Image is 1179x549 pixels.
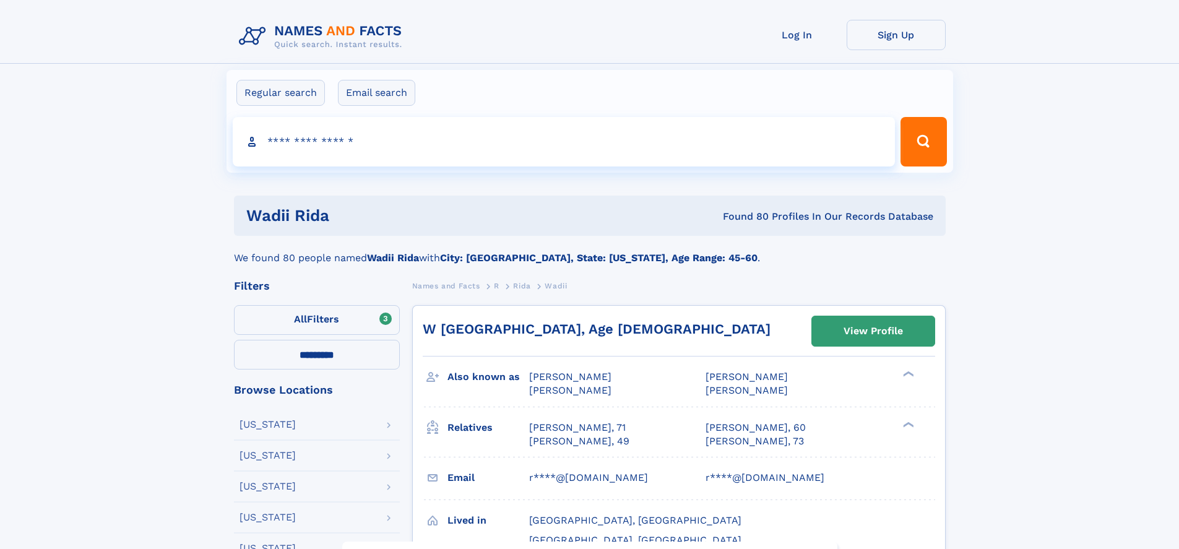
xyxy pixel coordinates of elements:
div: ❯ [900,370,915,378]
label: Filters [234,305,400,335]
div: We found 80 people named with . [234,236,946,266]
input: search input [233,117,896,166]
a: Sign Up [847,20,946,50]
span: R [494,282,499,290]
div: Filters [234,280,400,292]
a: [PERSON_NAME], 73 [706,434,804,448]
img: Logo Names and Facts [234,20,412,53]
div: Found 80 Profiles In Our Records Database [526,210,933,223]
div: Browse Locations [234,384,400,396]
div: [US_STATE] [240,512,296,522]
button: Search Button [900,117,946,166]
div: [US_STATE] [240,451,296,460]
span: [PERSON_NAME] [706,384,788,396]
a: R [494,278,499,293]
div: [US_STATE] [240,482,296,491]
div: View Profile [844,317,903,345]
span: [GEOGRAPHIC_DATA], [GEOGRAPHIC_DATA] [529,534,741,546]
h3: Relatives [447,417,529,438]
a: Log In [748,20,847,50]
a: Names and Facts [412,278,480,293]
a: [PERSON_NAME], 60 [706,421,806,434]
span: [PERSON_NAME] [529,384,611,396]
span: [PERSON_NAME] [706,371,788,383]
span: [PERSON_NAME] [529,371,611,383]
span: Wadii [545,282,567,290]
label: Regular search [236,80,325,106]
span: All [294,313,307,325]
h1: wadii rida [246,208,526,223]
span: [GEOGRAPHIC_DATA], [GEOGRAPHIC_DATA] [529,514,741,526]
a: [PERSON_NAME], 49 [529,434,629,448]
label: Email search [338,80,415,106]
b: City: [GEOGRAPHIC_DATA], State: [US_STATE], Age Range: 45-60 [440,252,758,264]
b: Wadii Rida [367,252,419,264]
h3: Email [447,467,529,488]
div: ❯ [900,420,915,428]
a: View Profile [812,316,935,346]
a: [PERSON_NAME], 71 [529,421,626,434]
a: Rida [513,278,530,293]
a: W [GEOGRAPHIC_DATA], Age [DEMOGRAPHIC_DATA] [423,321,771,337]
h3: Also known as [447,366,529,387]
span: Rida [513,282,530,290]
h3: Lived in [447,510,529,531]
div: [US_STATE] [240,420,296,430]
